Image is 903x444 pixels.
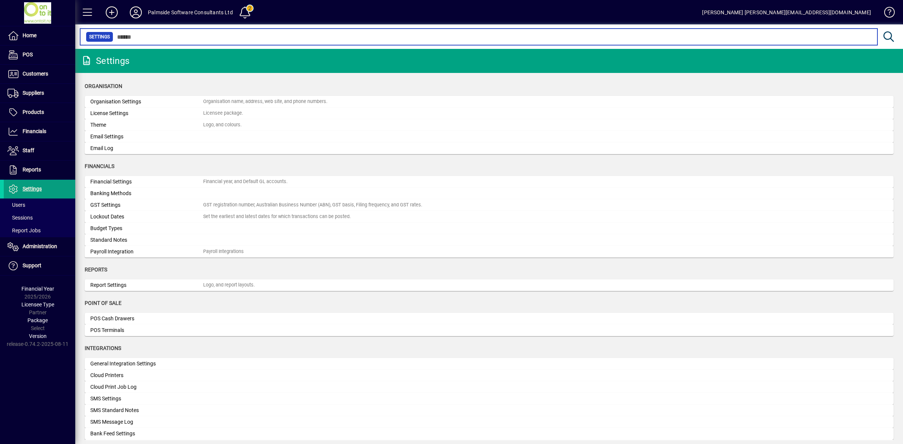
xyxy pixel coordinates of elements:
div: [PERSON_NAME] [PERSON_NAME][EMAIL_ADDRESS][DOMAIN_NAME] [702,6,871,18]
span: Integrations [85,345,121,351]
div: Standard Notes [90,236,203,244]
div: Payroll Integration [90,248,203,256]
span: Staff [23,147,34,153]
a: POS [4,45,75,64]
div: Lockout Dates [90,213,203,221]
a: Sessions [4,211,75,224]
div: SMS Standard Notes [90,406,203,414]
a: Cloud Print Job Log [85,381,894,393]
a: Organisation SettingsOrganisation name, address, web site, and phone numbers. [85,96,894,108]
span: Reports [23,167,41,173]
span: Sessions [8,215,33,221]
a: Email Log [85,142,894,154]
a: Users [4,199,75,211]
div: SMS Settings [90,395,203,403]
a: Payroll IntegrationPayroll Integrations [85,246,894,258]
a: SMS Settings [85,393,894,405]
div: Banking Methods [90,189,203,197]
div: GST Settings [90,201,203,209]
span: Financials [23,128,46,134]
a: Financials [4,122,75,141]
div: Financial Settings [90,178,203,186]
div: Palmside Software Consultants Ltd [148,6,233,18]
span: Settings [23,186,42,192]
span: Reports [85,267,107,273]
div: Organisation Settings [90,98,203,106]
a: Knowledge Base [879,2,894,26]
span: Report Jobs [8,227,41,233]
a: Report SettingsLogo, and report layouts. [85,279,894,291]
div: Email Log [90,144,203,152]
a: GST SettingsGST registration number, Australian Business Number (ABN), GST basis, Filing frequenc... [85,199,894,211]
a: Home [4,26,75,45]
span: POS [23,52,33,58]
div: Organisation name, address, web site, and phone numbers. [203,98,327,105]
div: Bank Feed Settings [90,430,203,438]
a: Bank Feed Settings [85,428,894,439]
a: Lockout DatesSet the earliest and latest dates for which transactions can be posted. [85,211,894,223]
button: Add [100,6,124,19]
button: Profile [124,6,148,19]
span: Version [29,333,47,339]
div: POS Terminals [90,326,203,334]
div: Licensee package. [203,110,243,117]
span: Financial Year [21,286,54,292]
a: Banking Methods [85,188,894,199]
a: Suppliers [4,84,75,103]
a: Report Jobs [4,224,75,237]
a: Standard Notes [85,234,894,246]
span: Products [23,109,44,115]
a: SMS Standard Notes [85,405,894,416]
a: Email Settings [85,131,894,142]
div: Theme [90,121,203,129]
a: SMS Message Log [85,416,894,428]
span: Settings [89,33,110,41]
a: Financial SettingsFinancial year, and Default GL accounts. [85,176,894,188]
a: Products [4,103,75,122]
div: Email Settings [90,133,203,141]
span: Package [27,317,48,323]
a: Budget Types [85,223,894,234]
div: POS Cash Drawers [90,315,203,323]
span: Customers [23,71,48,77]
div: Logo, and report layouts. [203,282,255,289]
div: Settings [81,55,129,67]
span: Point of Sale [85,300,122,306]
div: General Integration Settings [90,360,203,368]
div: Set the earliest and latest dates for which transactions can be posted. [203,213,351,220]
a: Cloud Printers [85,370,894,381]
a: License SettingsLicensee package. [85,108,894,119]
span: Users [8,202,25,208]
div: Report Settings [90,281,203,289]
div: Budget Types [90,224,203,232]
a: General Integration Settings [85,358,894,370]
a: Support [4,256,75,275]
a: ThemeLogo, and colours. [85,119,894,131]
div: Cloud Printers [90,371,203,379]
div: Cloud Print Job Log [90,383,203,391]
span: Suppliers [23,90,44,96]
div: Logo, and colours. [203,121,242,129]
span: Home [23,32,36,38]
div: Payroll Integrations [203,248,244,255]
div: Financial year, and Default GL accounts. [203,178,287,185]
a: Customers [4,65,75,83]
div: SMS Message Log [90,418,203,426]
a: Reports [4,161,75,179]
div: GST registration number, Australian Business Number (ABN), GST basis, Filing frequency, and GST r... [203,202,422,209]
a: POS Cash Drawers [85,313,894,324]
a: Administration [4,237,75,256]
span: Administration [23,243,57,249]
span: Licensee Type [21,302,54,308]
a: Staff [4,141,75,160]
span: Financials [85,163,114,169]
a: POS Terminals [85,324,894,336]
span: Organisation [85,83,122,89]
span: Support [23,262,41,268]
div: License Settings [90,109,203,117]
